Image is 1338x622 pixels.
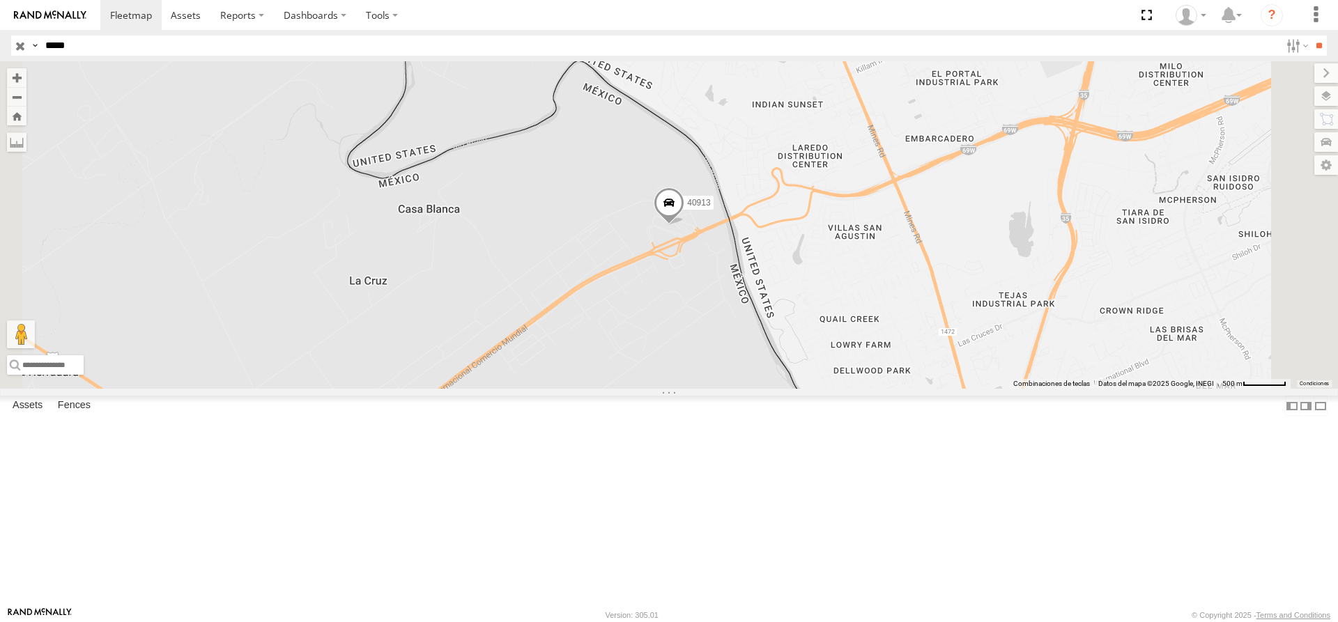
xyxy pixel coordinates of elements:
a: Condiciones [1300,380,1329,386]
button: Arrastra el hombrecito naranja al mapa para abrir Street View [7,320,35,348]
img: rand-logo.svg [14,10,86,20]
label: Hide Summary Table [1314,396,1328,416]
button: Zoom Home [7,107,26,125]
a: Terms and Conditions [1256,611,1330,619]
button: Zoom in [7,68,26,87]
div: Andrea Morales [1171,5,1211,26]
label: Dock Summary Table to the Right [1299,396,1313,416]
span: 40913 [687,198,710,208]
label: Fences [51,396,98,416]
label: Dock Summary Table to the Left [1285,396,1299,416]
label: Search Query [29,36,40,56]
label: Map Settings [1314,155,1338,175]
span: 500 m [1222,380,1243,387]
span: Datos del mapa ©2025 Google, INEGI [1098,380,1214,387]
a: Visit our Website [8,608,72,622]
div: Version: 305.01 [606,611,659,619]
button: Combinaciones de teclas [1013,379,1090,389]
label: Search Filter Options [1281,36,1311,56]
button: Zoom out [7,87,26,107]
label: Measure [7,132,26,152]
label: Assets [6,396,49,416]
i: ? [1261,4,1283,26]
button: Escala del mapa: 500 m por 59 píxeles [1218,379,1291,389]
div: © Copyright 2025 - [1192,611,1330,619]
